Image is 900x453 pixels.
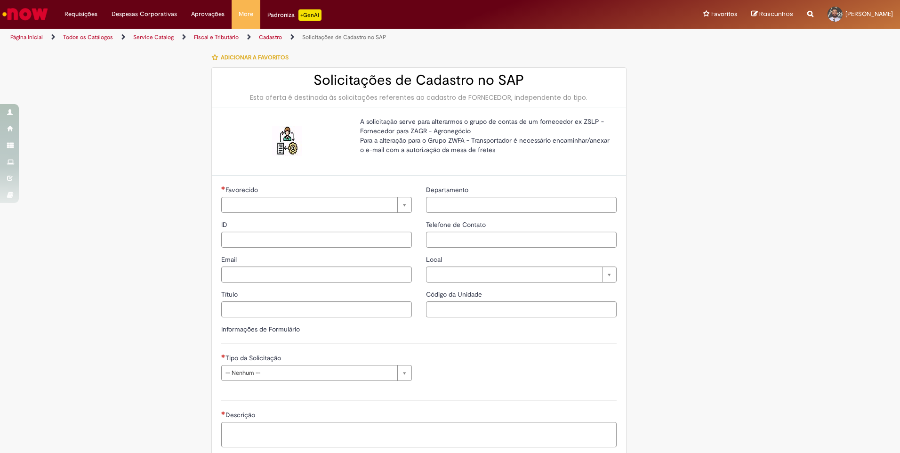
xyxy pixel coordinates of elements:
a: Service Catalog [133,33,174,41]
div: Esta oferta é destinada às solicitações referentes ao cadastro de FORNECEDOR, independente do tipo. [221,93,617,102]
p: +GenAi [298,9,321,21]
span: [PERSON_NAME] [845,10,893,18]
input: Título [221,301,412,317]
span: ID [221,220,229,229]
a: Limpar campo Local [426,267,617,283]
span: Favoritos [711,9,737,19]
a: Todos os Catálogos [63,33,113,41]
span: Local [426,255,444,264]
a: Rascunhos [751,10,793,19]
span: Email [221,255,239,264]
a: Página inicial [10,33,43,41]
span: Aprovações [191,9,225,19]
span: Tipo da Solicitação [225,354,283,362]
input: Código da Unidade [426,301,617,317]
input: ID [221,232,412,248]
span: Descrição [225,411,257,419]
button: Adicionar a Favoritos [211,48,294,67]
a: Solicitações de Cadastro no SAP [302,33,386,41]
textarea: Descrição [221,422,617,447]
span: More [239,9,253,19]
span: Necessários [221,411,225,415]
div: Padroniza [267,9,321,21]
span: Departamento [426,186,470,194]
span: Despesas Corporativas [112,9,177,19]
span: -- Nenhum -- [225,365,393,380]
span: Requisições [64,9,97,19]
span: Adicionar a Favoritos [221,54,289,61]
input: Departamento [426,197,617,213]
img: Solicitações de Cadastro no SAP [272,126,302,156]
span: Telefone de Contato [426,220,488,229]
a: Cadastro [259,33,282,41]
h2: Solicitações de Cadastro no SAP [221,73,617,88]
ul: Trilhas de página [7,29,593,46]
label: Informações de Formulário [221,325,300,333]
span: Rascunhos [759,9,793,18]
a: Fiscal e Tributário [194,33,239,41]
img: ServiceNow [1,5,49,24]
span: Título [221,290,240,299]
span: Necessários [221,354,225,358]
span: Código da Unidade [426,290,484,299]
input: Telefone de Contato [426,232,617,248]
a: Limpar campo Favorecido [221,197,412,213]
span: Necessários [221,186,225,190]
p: A solicitação serve para alterarmos o grupo de contas de um fornecedor ex ZSLP - Fornecedor para ... [360,117,610,154]
span: Necessários - Favorecido [225,186,260,194]
input: Email [221,267,412,283]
